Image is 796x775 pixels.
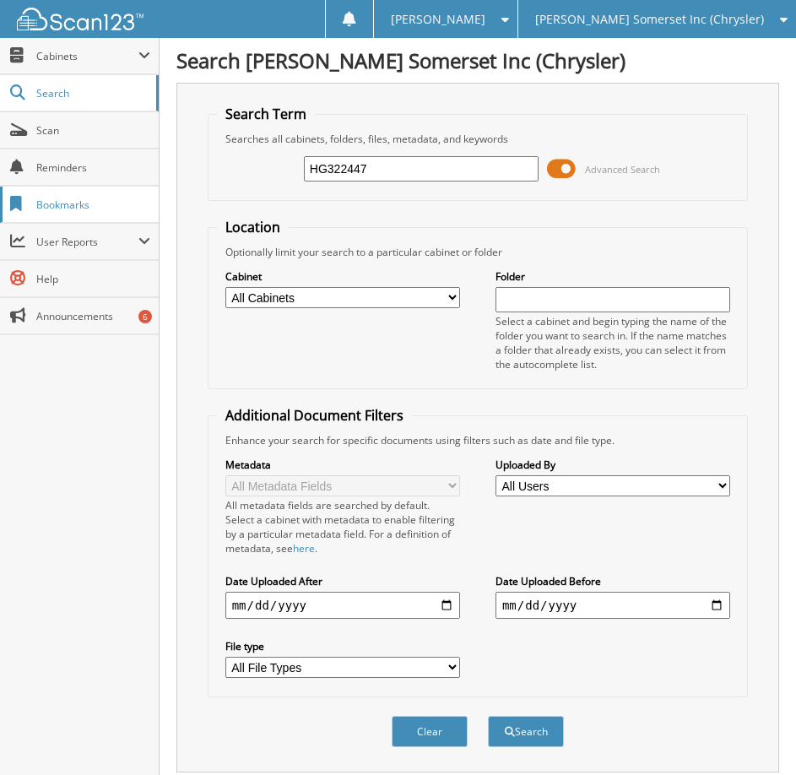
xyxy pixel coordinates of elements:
[225,574,460,588] label: Date Uploaded After
[36,160,150,175] span: Reminders
[488,716,564,747] button: Search
[225,592,460,619] input: start
[495,592,730,619] input: end
[535,14,764,24] span: [PERSON_NAME] Somerset Inc (Chrysler)
[217,245,739,259] div: Optionally limit your search to a particular cabinet or folder
[712,694,796,775] iframe: Chat Widget
[36,235,138,249] span: User Reports
[217,433,739,447] div: Enhance your search for specific documents using filters such as date and file type.
[217,406,412,425] legend: Additional Document Filters
[495,458,730,472] label: Uploaded By
[17,8,143,30] img: scan123-logo-white.svg
[225,639,460,653] label: File type
[391,14,485,24] span: [PERSON_NAME]
[217,218,289,236] legend: Location
[176,46,779,74] h1: Search [PERSON_NAME] Somerset Inc (Chrysler)
[36,86,148,100] span: Search
[293,541,315,556] a: here
[36,198,150,212] span: Bookmarks
[495,574,730,588] label: Date Uploaded Before
[36,49,138,63] span: Cabinets
[36,123,150,138] span: Scan
[217,105,315,123] legend: Search Term
[495,269,730,284] label: Folder
[392,716,468,747] button: Clear
[225,498,460,556] div: All metadata fields are searched by default. Select a cabinet with metadata to enable filtering b...
[138,310,152,323] div: 6
[225,269,460,284] label: Cabinet
[36,309,150,323] span: Announcements
[36,272,150,286] span: Help
[585,163,660,176] span: Advanced Search
[495,314,730,371] div: Select a cabinet and begin typing the name of the folder you want to search in. If the name match...
[225,458,460,472] label: Metadata
[217,132,739,146] div: Searches all cabinets, folders, files, metadata, and keywords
